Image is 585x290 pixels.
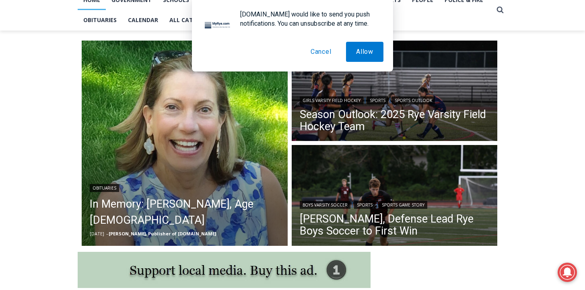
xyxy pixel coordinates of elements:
[292,145,498,248] a: Read More Cox, Defense Lead Rye Boys Soccer to First Win
[367,96,388,104] a: Sports
[300,96,363,104] a: Girls Varsity Field Hockey
[203,0,380,78] div: "[PERSON_NAME] and I covered the [DATE] Parade, which was a really eye opening experience as I ha...
[234,10,383,28] div: [DOMAIN_NAME] would like to send you push notifications. You can unsubscribe at any time.
[83,50,118,96] div: "the precise, almost orchestrated movements of cutting and assembling sushi and [PERSON_NAME] mak...
[210,80,373,98] span: Intern @ [DOMAIN_NAME]
[300,199,490,209] div: | |
[90,231,104,237] time: [DATE]
[354,201,375,209] a: Sports
[0,81,81,100] a: Open Tues. - Sun. [PHONE_NUMBER]
[82,41,288,246] img: Obituary - Maryanne Bardwil Lynch IMG_5518
[2,83,79,113] span: Open Tues. - Sun. [PHONE_NUMBER]
[379,201,427,209] a: Sports Game Story
[202,10,234,42] img: notification icon
[109,231,216,237] a: [PERSON_NAME], Publisher of [DOMAIN_NAME]
[82,41,288,246] a: Read More In Memory: Maryanne Bardwil Lynch, Age 72
[301,42,342,62] button: Cancel
[194,78,390,100] a: Intern @ [DOMAIN_NAME]
[300,108,490,133] a: Season Outlook: 2025 Rye Varsity Field Hockey Team
[300,95,490,104] div: | |
[106,231,109,237] span: –
[300,201,350,209] a: Boys Varsity Soccer
[78,252,371,288] img: support local media, buy this ad
[300,213,490,237] a: [PERSON_NAME], Defense Lead Rye Boys Soccer to First Win
[292,145,498,248] img: (PHOTO: Rye Boys Soccer's Lex Cox (#23) dribbling againt Tappan Zee on Thursday, September 4. Cre...
[90,184,119,192] a: Obituaries
[392,96,435,104] a: Sports Outlook
[90,196,280,228] a: In Memory: [PERSON_NAME], Age [DEMOGRAPHIC_DATA]
[346,42,383,62] button: Allow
